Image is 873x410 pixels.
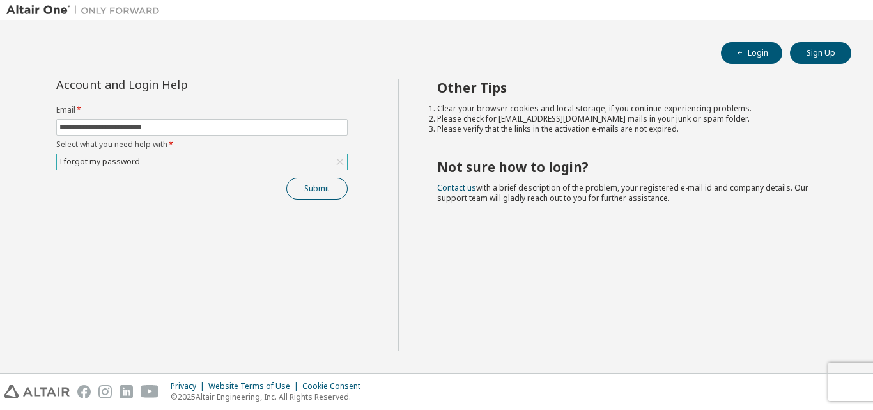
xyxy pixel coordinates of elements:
[437,79,829,96] h2: Other Tips
[171,391,368,402] p: © 2025 Altair Engineering, Inc. All Rights Reserved.
[58,155,142,169] div: I forgot my password
[6,4,166,17] img: Altair One
[437,124,829,134] li: Please verify that the links in the activation e-mails are not expired.
[56,105,348,115] label: Email
[437,114,829,124] li: Please check for [EMAIL_ADDRESS][DOMAIN_NAME] mails in your junk or spam folder.
[790,42,851,64] button: Sign Up
[57,154,347,170] div: I forgot my password
[437,159,829,175] h2: Not sure how to login?
[302,381,368,391] div: Cookie Consent
[98,385,112,398] img: instagram.svg
[120,385,133,398] img: linkedin.svg
[437,104,829,114] li: Clear your browser cookies and local storage, if you continue experiencing problems.
[437,182,476,193] a: Contact us
[437,182,808,203] span: with a brief description of the problem, your registered e-mail id and company details. Our suppo...
[171,381,208,391] div: Privacy
[721,42,782,64] button: Login
[4,385,70,398] img: altair_logo.svg
[56,139,348,150] label: Select what you need help with
[56,79,290,90] div: Account and Login Help
[77,385,91,398] img: facebook.svg
[286,178,348,200] button: Submit
[141,385,159,398] img: youtube.svg
[208,381,302,391] div: Website Terms of Use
